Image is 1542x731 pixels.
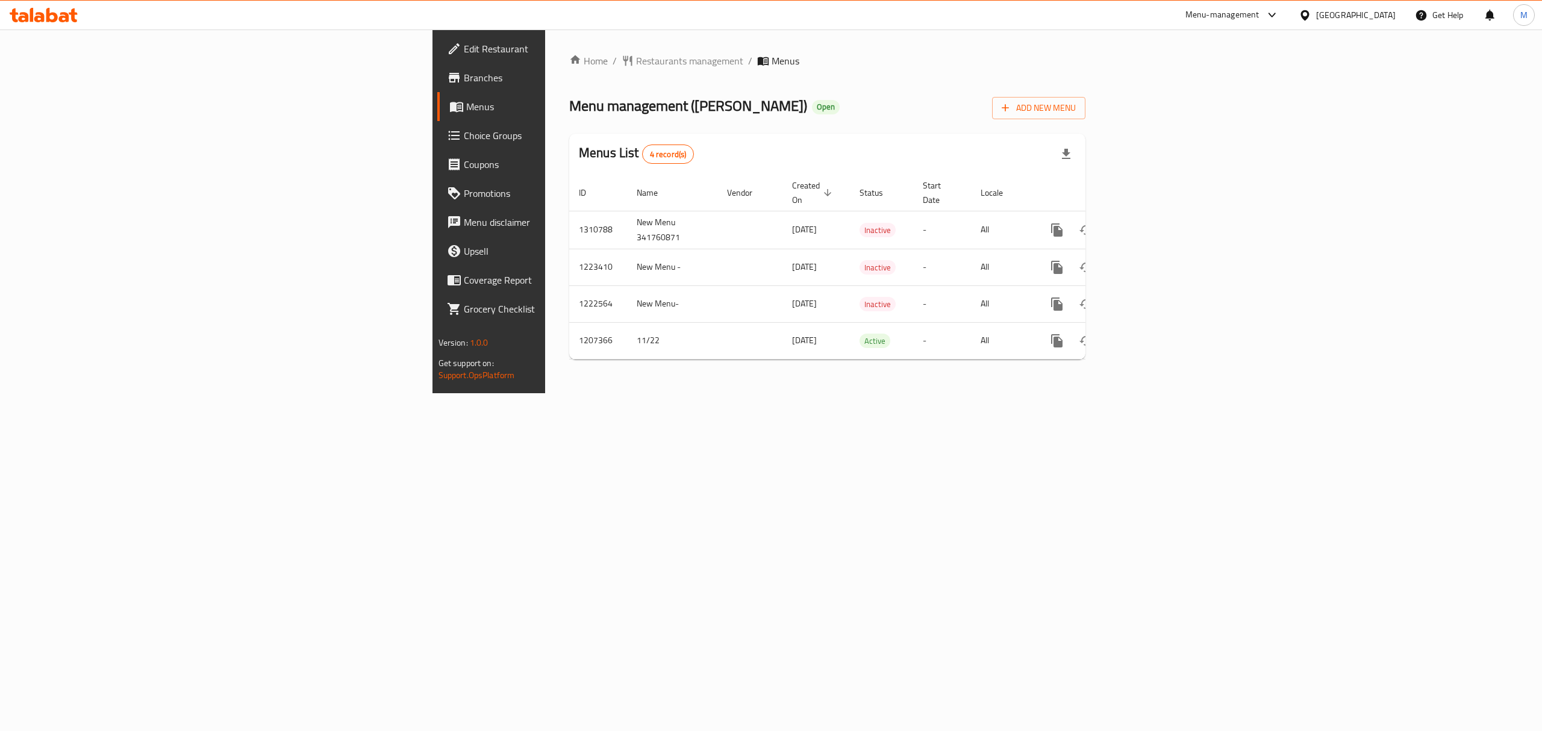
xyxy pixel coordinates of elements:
[437,150,690,179] a: Coupons
[860,185,899,200] span: Status
[860,297,896,311] div: Inactive
[860,334,890,348] span: Active
[464,302,681,316] span: Grocery Checklist
[437,179,690,208] a: Promotions
[569,54,1085,68] nav: breadcrumb
[1043,326,1072,355] button: more
[1072,253,1100,282] button: Change Status
[437,208,690,237] a: Menu disclaimer
[992,97,1085,119] button: Add New Menu
[792,296,817,311] span: [DATE]
[437,92,690,121] a: Menus
[812,100,840,114] div: Open
[1043,253,1072,282] button: more
[727,185,768,200] span: Vendor
[437,266,690,294] a: Coverage Report
[860,223,896,237] span: Inactive
[439,367,515,383] a: Support.OpsPlatform
[464,128,681,143] span: Choice Groups
[579,144,694,164] h2: Menus List
[812,102,840,112] span: Open
[439,355,494,371] span: Get support on:
[1072,290,1100,319] button: Change Status
[464,186,681,201] span: Promotions
[1072,216,1100,244] button: Change Status
[437,294,690,323] a: Grocery Checklist
[1520,8,1528,22] span: M
[569,175,1168,359] table: enhanced table
[642,145,695,164] div: Total records count
[637,185,673,200] span: Name
[860,297,896,311] span: Inactive
[913,211,971,249] td: -
[1052,140,1081,169] div: Export file
[1072,326,1100,355] button: Change Status
[464,244,681,258] span: Upsell
[464,215,681,229] span: Menu disclaimer
[579,185,602,200] span: ID
[792,222,817,237] span: [DATE]
[860,260,896,275] div: Inactive
[913,322,971,359] td: -
[1002,101,1076,116] span: Add New Menu
[1033,175,1168,211] th: Actions
[464,273,681,287] span: Coverage Report
[792,332,817,348] span: [DATE]
[971,211,1033,249] td: All
[437,121,690,150] a: Choice Groups
[439,335,468,350] span: Version:
[971,249,1033,285] td: All
[464,42,681,56] span: Edit Restaurant
[913,285,971,322] td: -
[437,63,690,92] a: Branches
[1043,216,1072,244] button: more
[437,237,690,266] a: Upsell
[981,185,1019,200] span: Locale
[470,335,489,350] span: 1.0.0
[971,322,1033,359] td: All
[913,249,971,285] td: -
[437,34,690,63] a: Edit Restaurant
[748,54,752,68] li: /
[464,157,681,172] span: Coupons
[643,149,694,160] span: 4 record(s)
[792,178,835,207] span: Created On
[464,70,681,85] span: Branches
[1185,8,1260,22] div: Menu-management
[466,99,681,114] span: Menus
[971,285,1033,322] td: All
[792,259,817,275] span: [DATE]
[1316,8,1396,22] div: [GEOGRAPHIC_DATA]
[860,261,896,275] span: Inactive
[1043,290,1072,319] button: more
[772,54,799,68] span: Menus
[923,178,957,207] span: Start Date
